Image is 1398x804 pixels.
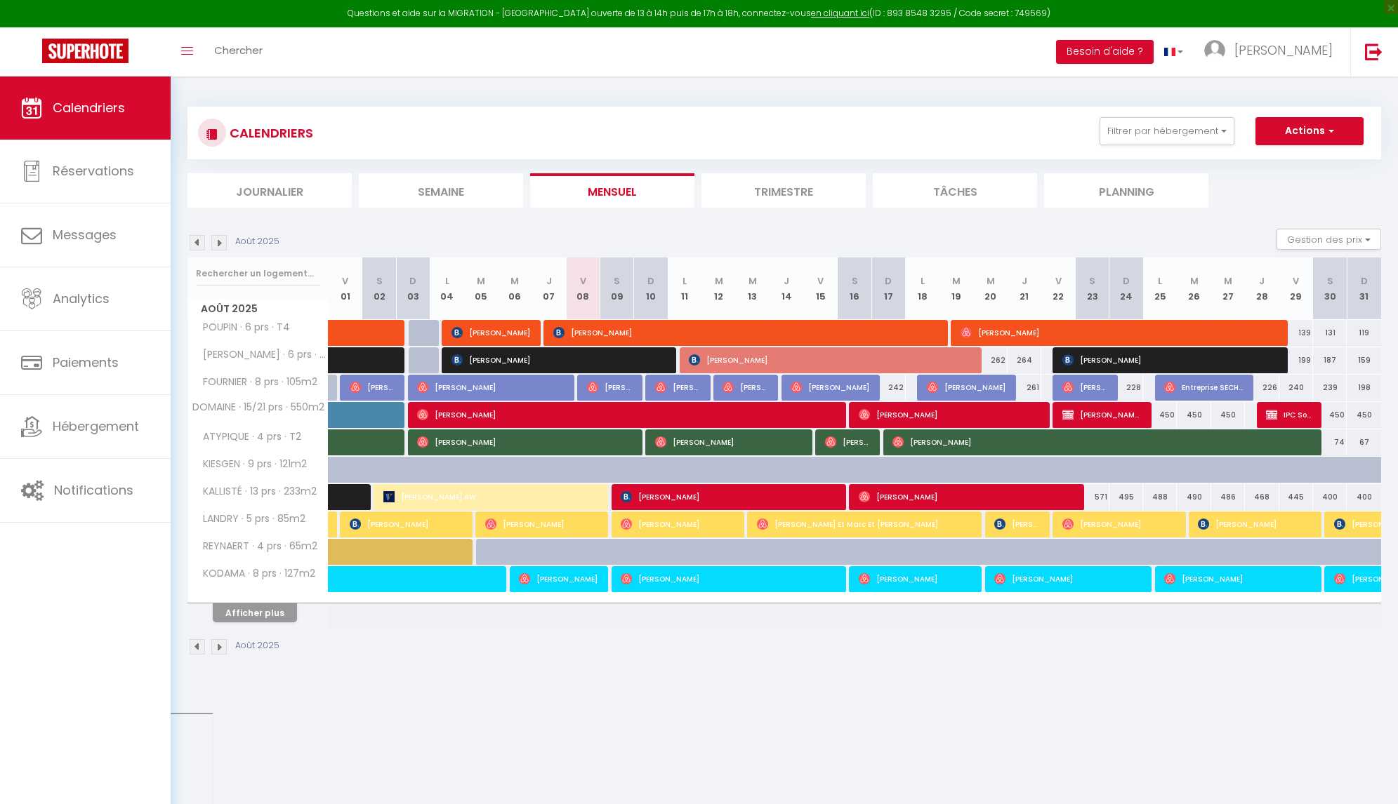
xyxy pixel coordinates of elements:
span: KIESGEN · 9 prs · 121m2 [190,457,310,472]
span: [PERSON_NAME] [485,511,598,537]
span: [PERSON_NAME] [859,483,1072,510]
div: 468 [1245,484,1279,510]
div: 495 [1109,484,1143,510]
button: Filtrer par hébergement [1100,117,1234,145]
th: 15 [804,257,838,320]
abbr: V [580,274,586,288]
span: [PERSON_NAME] [621,483,834,510]
span: DOMAINE · 15/21 prs · 550m2 [190,402,324,413]
span: [PERSON_NAME] [994,565,1140,592]
abbr: V [817,274,824,288]
th: 18 [906,257,939,320]
h3: CALENDRIERS [226,117,313,149]
div: 187 [1313,347,1347,373]
div: 228 [1109,375,1143,401]
th: 21 [1008,257,1041,320]
th: 19 [939,257,973,320]
div: 571 [1075,484,1109,510]
th: 31 [1347,257,1381,320]
th: 01 [329,257,362,320]
abbr: M [1224,274,1232,288]
iframe: LiveChat chat widget [1339,745,1398,804]
button: Gestion des prix [1277,229,1381,250]
span: Calendriers [53,99,125,116]
button: Afficher plus [213,603,297,622]
abbr: M [749,274,757,288]
span: [PERSON_NAME] [451,319,530,346]
div: 198 [1347,375,1381,401]
span: [PERSON_NAME] 11A 7E LHOMME [1062,401,1141,428]
abbr: D [409,274,416,288]
div: 486 [1211,484,1245,510]
div: 199 [1279,347,1313,373]
th: 13 [736,257,770,320]
th: 22 [1041,257,1075,320]
th: 16 [838,257,871,320]
span: [PERSON_NAME] [417,374,563,401]
abbr: D [1361,274,1368,288]
th: 14 [770,257,803,320]
span: [PERSON_NAME] [1164,565,1310,592]
div: 488 [1143,484,1177,510]
th: 27 [1211,257,1245,320]
div: 400 [1313,484,1347,510]
li: Mensuel [530,173,694,208]
abbr: S [614,274,620,288]
span: [PERSON_NAME] [689,347,970,373]
abbr: J [546,274,552,288]
a: Chercher [204,27,273,76]
th: 08 [566,257,600,320]
div: 450 [1313,402,1347,428]
img: ... [1204,40,1225,61]
span: [PERSON_NAME] AW [383,483,597,510]
span: [PERSON_NAME] [350,374,395,401]
abbr: S [376,274,383,288]
span: Paiements [53,354,119,371]
th: 02 [362,257,396,320]
div: 450 [1211,402,1245,428]
div: 490 [1177,484,1211,510]
div: 242 [871,375,905,401]
th: 23 [1075,257,1109,320]
th: 20 [973,257,1007,320]
button: Besoin d'aide ? [1056,40,1154,64]
span: [PERSON_NAME] [655,429,801,455]
div: 67 [1347,429,1381,455]
span: [PERSON_NAME] [553,319,935,346]
img: Super Booking [42,39,128,63]
span: [PERSON_NAME] [417,429,631,455]
abbr: L [921,274,925,288]
span: Analytics [53,290,110,307]
span: ATYPIQUE · 4 prs · T2 [190,429,305,445]
th: 24 [1109,257,1143,320]
span: REYNAERT · 4 prs · 65m2 [190,539,321,554]
div: 400 [1347,484,1381,510]
li: Planning [1044,173,1208,208]
span: [PERSON_NAME] [1062,347,1276,373]
div: 139 [1279,320,1313,346]
div: 119 [1347,320,1381,346]
input: Rechercher un logement... [196,261,320,286]
abbr: M [1190,274,1199,288]
abbr: M [952,274,961,288]
div: 262 [973,347,1007,373]
div: 450 [1347,402,1381,428]
th: 07 [532,257,566,320]
div: 239 [1313,375,1347,401]
abbr: J [784,274,789,288]
button: Actions [1255,117,1364,145]
span: [PERSON_NAME] [655,374,700,401]
span: [PERSON_NAME] [723,374,767,401]
div: 450 [1143,402,1177,428]
span: [PERSON_NAME] [587,374,632,401]
p: Août 2025 [235,639,279,652]
abbr: D [1123,274,1130,288]
span: Notifications [54,481,133,499]
span: Réservations [53,162,134,180]
span: IPC Société [1266,401,1311,428]
span: [PERSON_NAME] [621,565,834,592]
span: [PERSON_NAME] [994,511,1039,537]
div: 264 [1008,347,1041,373]
div: 159 [1347,347,1381,373]
div: 445 [1279,484,1313,510]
